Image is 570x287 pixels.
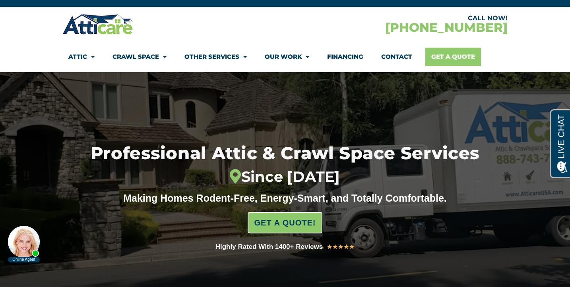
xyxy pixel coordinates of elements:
i: ★ [338,242,343,252]
nav: Menu [68,48,502,66]
a: Financing [327,48,363,66]
div: Since [DATE] [50,168,520,186]
a: Other Services [184,48,247,66]
a: Our Work [265,48,309,66]
div: 5/5 [327,242,355,252]
a: Crawl Space [112,48,167,66]
a: Get A Quote [425,48,481,66]
iframe: Chat Invitation [4,223,44,263]
i: ★ [332,242,338,252]
h1: Professional Attic & Crawl Space Services [50,144,520,186]
div: Highly Rated With 1400+ Reviews [215,241,323,252]
i: ★ [349,242,355,252]
i: ★ [343,242,349,252]
a: Attic [68,48,95,66]
span: Opens a chat window [19,6,64,16]
i: ★ [327,242,332,252]
a: GET A QUOTE! [248,212,323,233]
div: CALL NOW! [285,15,508,21]
a: Contact [381,48,412,66]
div: Making Homes Rodent-Free, Energy-Smart, and Totally Comfortable. [108,192,462,204]
span: GET A QUOTE! [254,215,316,231]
